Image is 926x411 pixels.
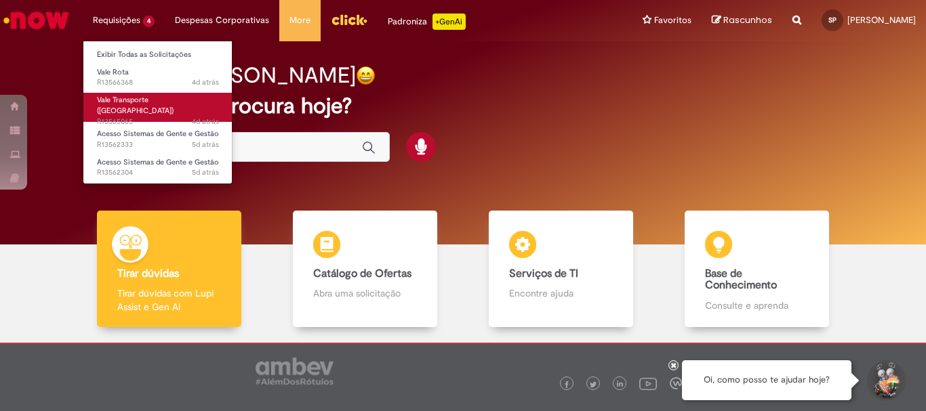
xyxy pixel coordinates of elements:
[71,211,267,328] a: Tirar dúvidas Tirar dúvidas com Lupi Assist e Gen Ai
[639,374,657,392] img: logo_footer_youtube.png
[192,139,219,150] time: 24/09/2025 10:59:13
[175,14,269,27] span: Despesas Corporativas
[96,94,830,118] h2: O que você procura hoje?
[117,267,179,280] b: Tirar dúvidas
[97,139,219,150] span: R13562333
[192,116,219,127] time: 25/09/2025 08:16:14
[509,286,612,300] p: Encontre ajuda
[83,93,233,122] a: Aberto R13565065 : Vale Transporte (VT)
[432,14,466,30] p: +GenAi
[97,129,219,139] span: Acesso Sistemas de Gente e Gestão
[267,211,463,328] a: Catálogo de Ofertas Abra uma solicitação
[93,14,140,27] span: Requisições
[192,77,219,87] span: 4d atrás
[463,211,659,328] a: Serviços de TI Encontre ajuda
[289,14,310,27] span: More
[654,14,691,27] span: Favoritos
[356,66,376,85] img: happy-face.png
[509,267,578,280] b: Serviços de TI
[192,167,219,177] span: 5d atrás
[192,116,219,127] span: 4d atrás
[256,358,334,385] img: logo_footer_ambev_rotulo_gray.png
[83,65,233,90] a: Aberto R13566368 : Vale Rota
[331,9,367,30] img: click_logo_yellow_360x200.png
[865,360,906,401] button: Iniciar Conversa de Suporte
[97,157,219,167] span: Acesso Sistemas de Gente e Gestão
[563,381,570,388] img: logo_footer_facebook.png
[97,77,219,88] span: R13566368
[143,16,155,27] span: 4
[83,155,233,180] a: Aberto R13562304 : Acesso Sistemas de Gente e Gestão
[83,127,233,152] a: Aberto R13562333 : Acesso Sistemas de Gente e Gestão
[83,47,233,62] a: Exibir Todas as Solicitações
[847,14,916,26] span: [PERSON_NAME]
[705,267,777,293] b: Base de Conhecimento
[97,67,129,77] span: Vale Rota
[670,377,682,389] img: logo_footer_workplace.png
[659,211,855,328] a: Base de Conhecimento Consulte e aprenda
[97,167,219,178] span: R13562304
[723,14,772,26] span: Rascunhos
[712,14,772,27] a: Rascunhos
[83,41,233,184] ul: Requisições
[313,286,416,300] p: Abra uma solicitação
[590,381,597,388] img: logo_footer_twitter.png
[192,167,219,177] time: 24/09/2025 10:56:02
[192,139,219,150] span: 5d atrás
[682,360,851,400] div: Oi, como posso te ajudar hoje?
[617,381,624,389] img: logo_footer_linkedin.png
[388,14,466,30] div: Padroniza
[97,95,174,116] span: Vale Transporte ([GEOGRAPHIC_DATA])
[1,7,71,34] img: ServiceNow
[313,267,411,280] b: Catálogo de Ofertas
[192,77,219,87] time: 25/09/2025 12:11:15
[705,299,808,312] p: Consulte e aprenda
[828,16,837,24] span: SP
[117,286,220,313] p: Tirar dúvidas com Lupi Assist e Gen Ai
[97,116,219,127] span: R13565065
